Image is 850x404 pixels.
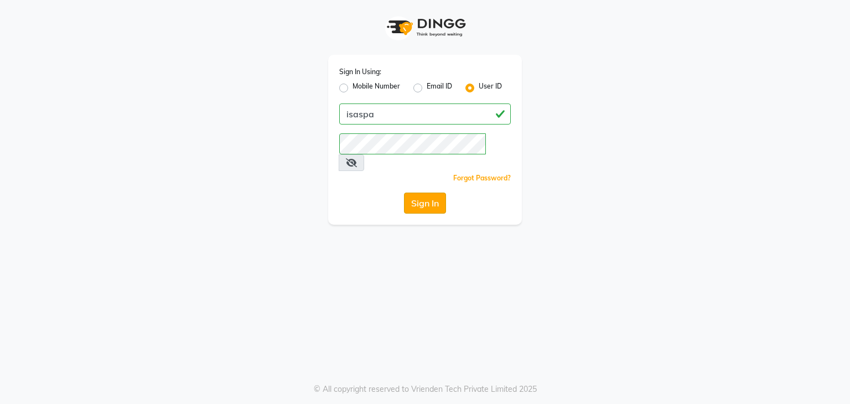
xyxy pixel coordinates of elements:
label: User ID [479,81,502,95]
a: Forgot Password? [453,174,511,182]
label: Sign In Using: [339,67,381,77]
img: logo1.svg [381,11,469,44]
label: Mobile Number [353,81,400,95]
input: Username [339,133,486,154]
input: Username [339,103,511,125]
button: Sign In [404,193,446,214]
label: Email ID [427,81,452,95]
